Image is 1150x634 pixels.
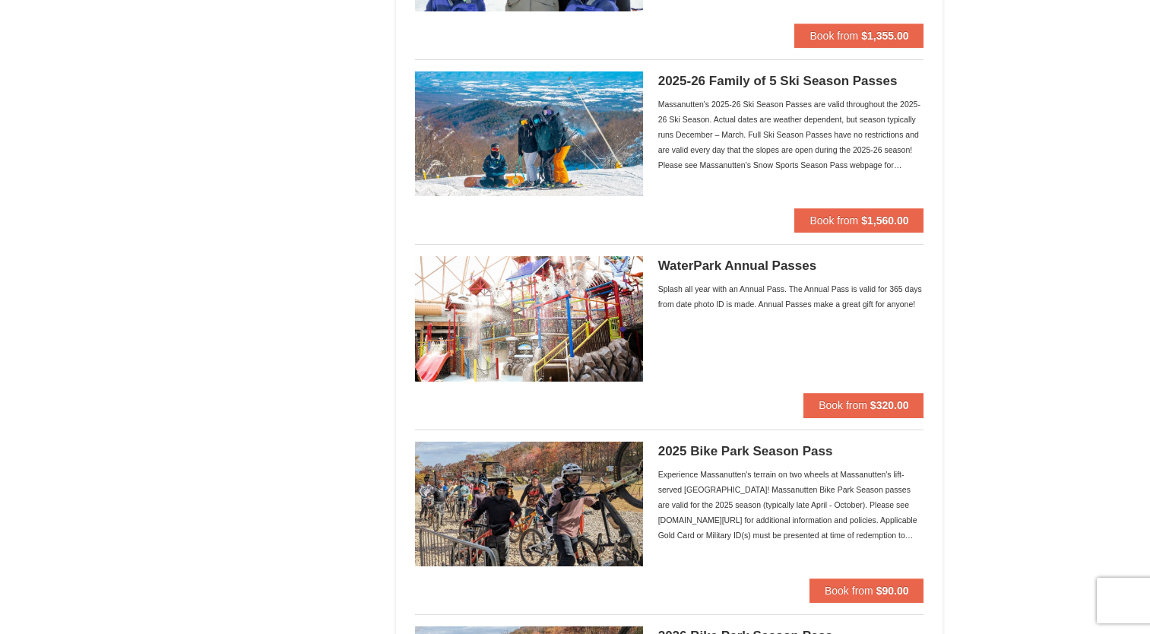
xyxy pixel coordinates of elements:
[415,71,643,196] img: 6619937-205-1660e5b5.jpg
[794,208,923,233] button: Book from $1,560.00
[861,214,908,227] strong: $1,560.00
[658,467,924,543] div: Experience Massanutten's terrain on two wheels at Massanutten's lift-served [GEOGRAPHIC_DATA]! Ma...
[876,585,909,597] strong: $90.00
[870,399,909,411] strong: $320.00
[861,30,908,42] strong: $1,355.00
[794,24,923,48] button: Book from $1,355.00
[658,258,924,274] h5: WaterPark Annual Passes
[415,442,643,566] img: 6619937-163-6ccc3969.jpg
[658,74,924,89] h5: 2025-26 Family of 5 Ski Season Passes
[415,256,643,381] img: 6619937-36-230dbc92.jpg
[658,281,924,312] div: Splash all year with an Annual Pass. The Annual Pass is valid for 365 days from date photo ID is ...
[658,97,924,173] div: Massanutten's 2025-26 Ski Season Passes are valid throughout the 2025-26 Ski Season. Actual dates...
[825,585,873,597] span: Book from
[803,393,923,417] button: Book from $320.00
[809,214,858,227] span: Book from
[819,399,867,411] span: Book from
[658,444,924,459] h5: 2025 Bike Park Season Pass
[809,579,924,603] button: Book from $90.00
[809,30,858,42] span: Book from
